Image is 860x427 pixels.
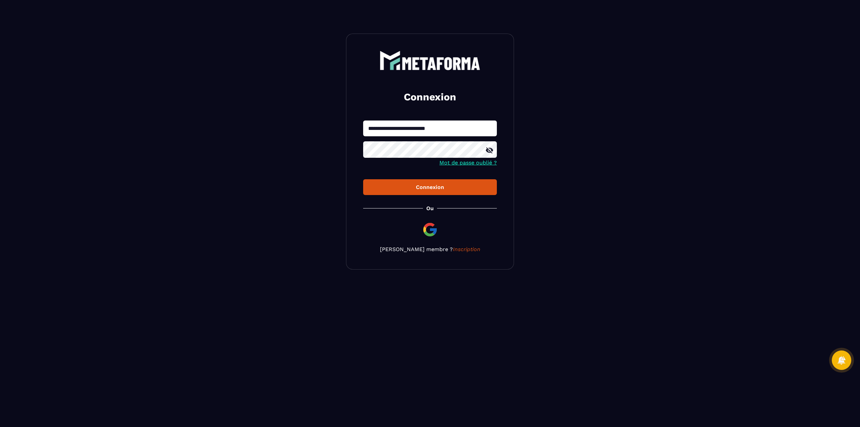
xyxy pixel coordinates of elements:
[363,179,497,195] button: Connexion
[371,90,489,104] h2: Connexion
[422,222,438,238] img: google
[363,246,497,252] p: [PERSON_NAME] membre ?
[426,205,434,211] p: Ou
[453,246,480,252] a: Inscription
[380,51,480,70] img: logo
[369,184,491,190] div: Connexion
[439,159,497,166] a: Mot de passe oublié ?
[363,51,497,70] a: logo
